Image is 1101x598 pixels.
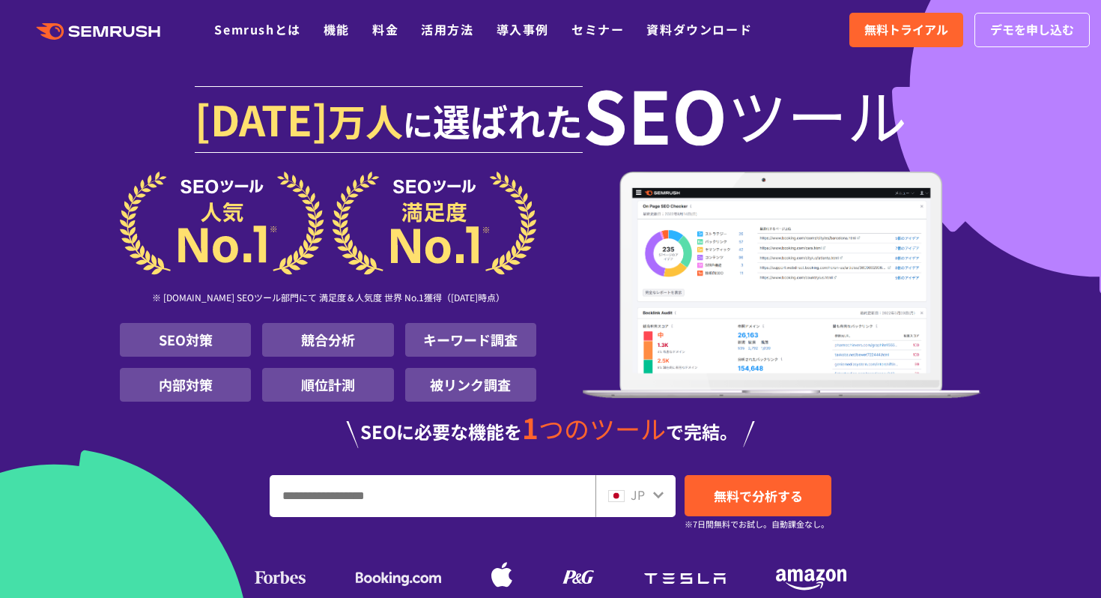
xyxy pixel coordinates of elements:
span: 無料で分析する [714,486,803,505]
li: 競合分析 [262,323,393,357]
a: 導入事例 [497,20,549,38]
a: 無料トライアル [849,13,963,47]
span: 1 [522,407,539,447]
a: 活用方法 [421,20,473,38]
li: 被リンク調査 [405,368,536,402]
a: Semrushとは [214,20,300,38]
a: 無料で分析する [685,475,831,516]
span: 万人 [328,93,403,147]
a: 機能 [324,20,350,38]
span: SEO [583,84,727,144]
a: 資料ダウンロード [646,20,752,38]
span: [DATE] [195,88,328,148]
span: ツール [727,84,907,144]
span: 選ばれた [433,93,583,147]
div: SEOに必要な機能を [120,414,981,448]
span: つのツール [539,410,666,447]
a: 料金 [372,20,398,38]
li: キーワード調査 [405,323,536,357]
li: SEO対策 [120,323,251,357]
a: デモを申し込む [974,13,1090,47]
a: セミナー [571,20,624,38]
span: 無料トライアル [864,20,948,40]
span: に [403,102,433,145]
div: ※ [DOMAIN_NAME] SEOツール部門にて 満足度＆人気度 世界 No.1獲得（[DATE]時点） [120,275,536,323]
input: URL、キーワードを入力してください [270,476,595,516]
span: で完結。 [666,418,738,444]
li: 内部対策 [120,368,251,402]
small: ※7日間無料でお試し。自動課金なし。 [685,517,829,531]
li: 順位計測 [262,368,393,402]
span: JP [631,486,645,504]
span: デモを申し込む [990,20,1074,40]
